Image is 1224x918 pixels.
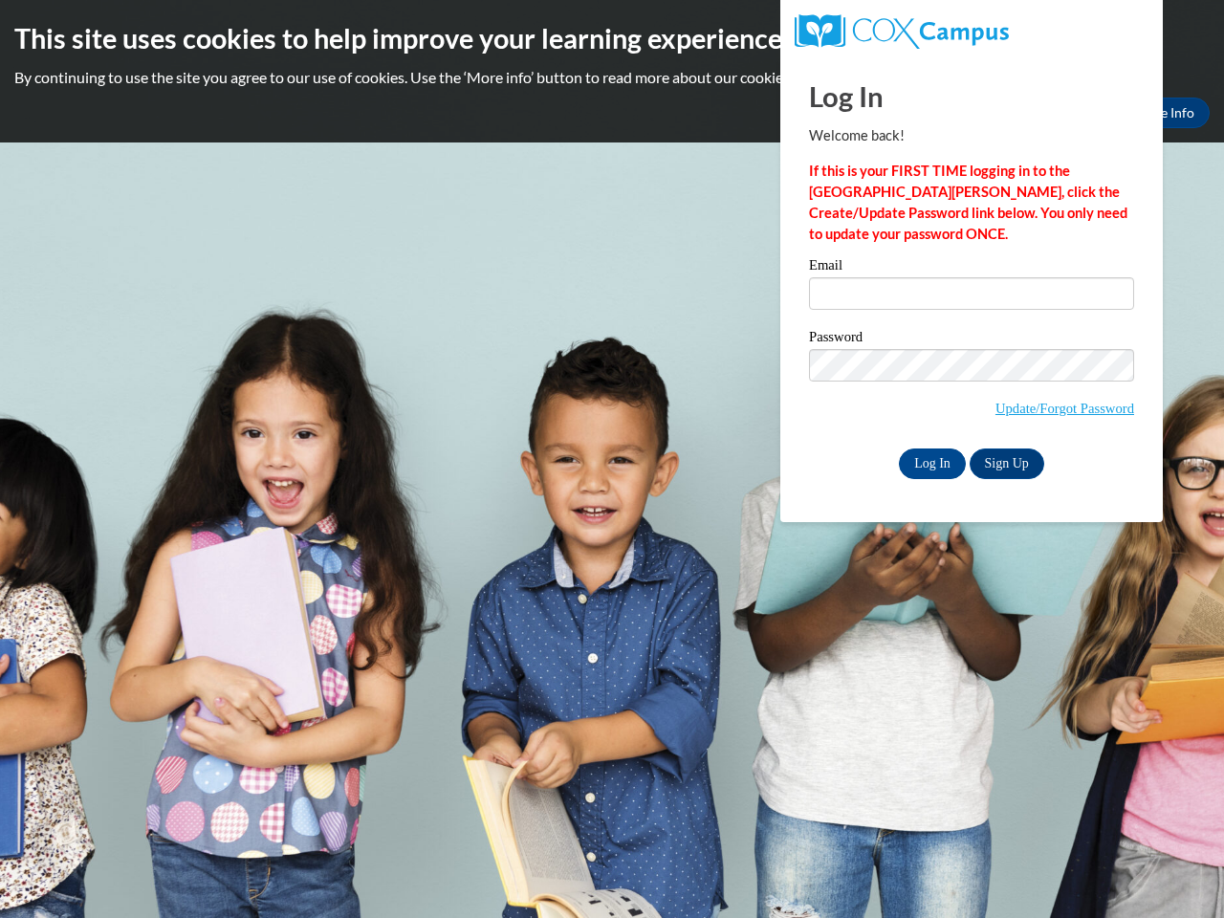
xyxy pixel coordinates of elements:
p: By continuing to use the site you agree to our use of cookies. Use the ‘More info’ button to read... [14,67,1210,88]
a: More Info [1120,98,1210,128]
h2: This site uses cookies to help improve your learning experience. [14,19,1210,57]
strong: If this is your FIRST TIME logging in to the [GEOGRAPHIC_DATA][PERSON_NAME], click the Create/Upd... [809,163,1127,242]
label: Password [809,330,1134,349]
a: Update/Forgot Password [995,401,1134,416]
input: Log In [899,448,966,479]
img: COX Campus [795,14,1009,49]
a: Sign Up [970,448,1044,479]
h1: Log In [809,76,1134,116]
p: Welcome back! [809,125,1134,146]
label: Email [809,258,1134,277]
